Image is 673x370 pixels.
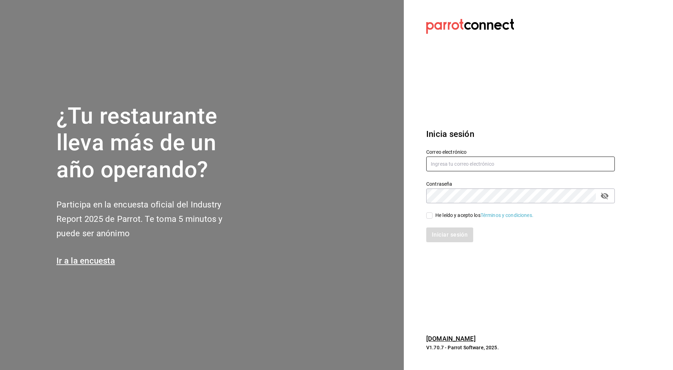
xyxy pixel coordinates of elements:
[426,128,615,140] h3: Inicia sesión
[599,190,611,202] button: passwordField
[426,344,615,351] p: V1.70.7 - Parrot Software, 2025.
[426,181,615,186] label: Contraseña
[56,198,246,240] h2: Participa en la encuesta oficial del Industry Report 2025 de Parrot. Te toma 5 minutos y puede se...
[435,212,533,219] div: He leído y acepto los
[426,335,476,342] a: [DOMAIN_NAME]
[426,157,615,171] input: Ingresa tu correo electrónico
[426,149,615,154] label: Correo electrónico
[56,103,246,184] h1: ¿Tu restaurante lleva más de un año operando?
[481,212,533,218] a: Términos y condiciones.
[56,256,115,266] a: Ir a la encuesta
